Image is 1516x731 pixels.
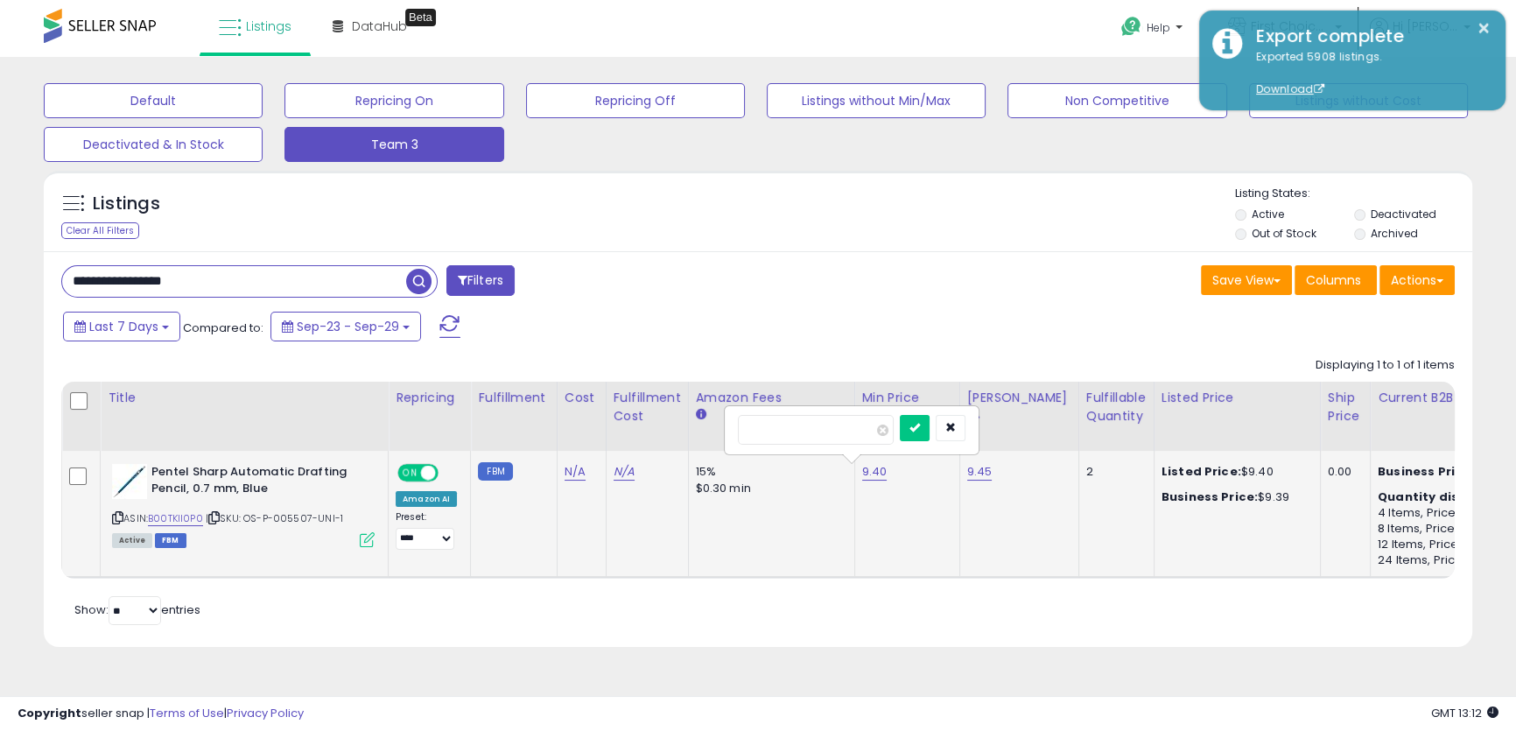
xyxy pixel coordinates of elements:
div: Fulfillment [478,389,549,407]
i: Get Help [1120,16,1142,38]
div: Tooltip anchor [405,9,436,26]
button: Filters [446,265,515,296]
span: FBM [155,533,186,548]
a: 9.45 [967,463,993,481]
span: 2025-10-7 13:12 GMT [1431,705,1498,721]
a: Privacy Policy [227,705,304,721]
a: N/A [565,463,586,481]
div: Listed Price [1162,389,1313,407]
div: 0.00 [1328,464,1357,480]
label: Deactivated [1371,207,1436,221]
span: OFF [436,466,464,481]
div: 15% [696,464,841,480]
div: $0.30 min [696,481,841,496]
a: N/A [614,463,635,481]
span: Help [1147,20,1170,35]
div: seller snap | | [18,706,304,722]
button: Last 7 Days [63,312,180,341]
div: Clear All Filters [61,222,139,239]
div: Repricing [396,389,463,407]
div: Cost [565,389,599,407]
a: B00TKII0P0 [148,511,203,526]
span: Sep-23 - Sep-29 [297,318,399,335]
div: Export complete [1243,24,1492,49]
b: Pentel Sharp Automatic Drafting Pencil, 0.7 mm, Blue [151,464,364,501]
b: Listed Price: [1162,463,1241,480]
a: Terms of Use [150,705,224,721]
span: | SKU: OS-P-005507-UNI-1 [206,511,343,525]
small: FBM [478,462,512,481]
button: Repricing Off [526,83,745,118]
div: Ship Price [1328,389,1363,425]
span: ON [399,466,421,481]
button: Non Competitive [1007,83,1226,118]
b: Business Price: [1162,489,1258,505]
span: Show: entries [74,601,200,618]
div: $9.39 [1162,489,1307,505]
div: Amazon Fees [696,389,847,407]
div: Title [108,389,381,407]
b: Quantity discounts [1378,489,1504,505]
a: Help [1107,3,1200,57]
label: Out of Stock [1252,226,1316,241]
div: $9.40 [1162,464,1307,480]
button: Actions [1379,265,1455,295]
span: Last 7 Days [89,318,158,335]
a: Download [1256,81,1324,96]
button: Deactivated & In Stock [44,127,263,162]
button: Listings without Min/Max [767,83,986,118]
div: ASIN: [112,464,375,545]
span: DataHub [352,18,407,35]
div: 2 [1086,464,1141,480]
strong: Copyright [18,705,81,721]
div: Fulfillable Quantity [1086,389,1147,425]
button: Columns [1295,265,1377,295]
small: Amazon Fees. [696,407,706,423]
div: Exported 5908 listings. [1243,49,1492,98]
span: Listings [246,18,291,35]
button: Save View [1201,265,1292,295]
div: Preset: [396,511,457,551]
h5: Listings [93,192,160,216]
b: Business Price: [1378,463,1474,480]
button: × [1477,18,1491,39]
div: Min Price [862,389,952,407]
span: All listings currently available for purchase on Amazon [112,533,152,548]
p: Listing States: [1235,186,1472,202]
img: 31TktqEF20L._SL40_.jpg [112,464,147,499]
button: Team 3 [284,127,503,162]
label: Archived [1371,226,1418,241]
button: Repricing On [284,83,503,118]
button: Sep-23 - Sep-29 [270,312,421,341]
span: Columns [1306,271,1361,289]
div: Displaying 1 to 1 of 1 items [1316,357,1455,374]
label: Active [1252,207,1284,221]
div: Amazon AI [396,491,457,507]
a: 9.40 [862,463,888,481]
div: [PERSON_NAME] [967,389,1071,407]
button: Default [44,83,263,118]
span: Compared to: [183,320,263,336]
div: Fulfillment Cost [614,389,681,425]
